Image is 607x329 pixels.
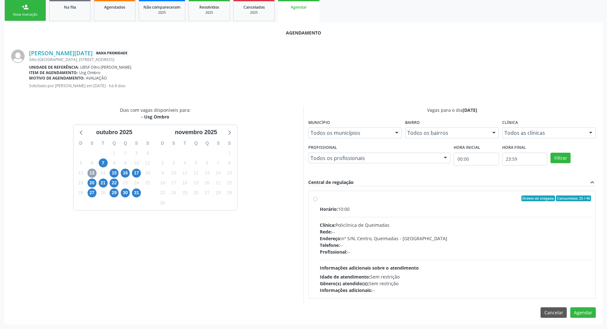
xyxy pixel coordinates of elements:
button: Filtrar [550,153,571,164]
span: sábado, 22 de novembro de 2025 [225,179,234,187]
span: sábado, 8 de novembro de 2025 [225,158,234,167]
span: quarta-feira, 15 de outubro de 2025 [110,169,119,178]
span: sábado, 11 de outubro de 2025 [143,158,152,167]
span: Idade de atendimento: [320,274,370,280]
span: Informações adicionais: [320,287,372,293]
span: segunda-feira, 17 de novembro de 2025 [169,179,178,187]
span: Informações adicionais sobre o atendimento [320,265,419,271]
div: - Usg Ombro [120,113,191,120]
span: Todos as clínicas [504,130,583,136]
span: Usg Ombro [79,70,100,75]
input: Selecione o horário [454,153,499,165]
input: Selecione o horário [502,153,548,165]
div: Central de regulação [308,179,354,186]
div: S [86,138,97,148]
div: D [157,138,168,148]
span: terça-feira, 21 de outubro de 2025 [99,179,108,187]
span: sábado, 25 de outubro de 2025 [143,179,152,187]
span: domingo, 9 de novembro de 2025 [158,169,167,178]
div: nº S/N, Centro, Queimadas - [GEOGRAPHIC_DATA] [320,235,591,242]
span: quarta-feira, 12 de novembro de 2025 [191,169,200,178]
span: quarta-feira, 1 de outubro de 2025 [110,149,119,157]
div: S [213,138,224,148]
div: novembro 2025 [172,128,219,137]
div: Q [120,138,131,148]
div: Q [202,138,213,148]
b: Item de agendamento: [29,70,78,75]
span: quinta-feira, 6 de novembro de 2025 [203,158,211,167]
span: quinta-feira, 23 de outubro de 2025 [121,179,130,187]
span: quarta-feira, 5 de novembro de 2025 [191,158,200,167]
span: terça-feira, 11 de novembro de 2025 [181,169,189,178]
span: sexta-feira, 31 de outubro de 2025 [132,188,141,197]
label: Hora final [502,143,526,153]
span: quarta-feira, 22 de outubro de 2025 [110,179,119,187]
span: Telefone: [320,242,340,248]
div: Sem restrição [320,273,591,280]
span: terça-feira, 14 de outubro de 2025 [99,169,108,178]
span: sexta-feira, 10 de outubro de 2025 [132,158,141,167]
span: sexta-feira, 21 de novembro de 2025 [214,179,223,187]
span: Profissional: [320,249,347,255]
span: quinta-feira, 2 de outubro de 2025 [121,149,130,157]
span: sexta-feira, 14 de novembro de 2025 [214,169,223,178]
span: Ordem de chegada [521,195,555,201]
span: segunda-feira, 6 de outubro de 2025 [88,158,96,167]
span: terça-feira, 28 de outubro de 2025 [99,188,108,197]
span: sexta-feira, 24 de outubro de 2025 [132,179,141,187]
span: Todos os bairros [407,130,486,136]
span: segunda-feira, 27 de outubro de 2025 [88,188,96,197]
span: terça-feira, 18 de novembro de 2025 [181,179,189,187]
span: sexta-feira, 28 de novembro de 2025 [214,188,223,197]
span: Todos os municípios [311,130,389,136]
button: Cancelar [541,307,567,318]
div: 2025 [238,10,270,15]
label: Profissional [308,143,337,153]
div: S [131,138,142,148]
span: quinta-feira, 16 de outubro de 2025 [121,169,130,178]
div: 2025 [143,10,181,15]
div: Nova marcação [9,12,41,17]
span: Clínica: [320,222,335,228]
button: Agendar [570,307,596,318]
span: Não compareceram [143,4,181,10]
span: domingo, 30 de novembro de 2025 [158,198,167,207]
span: sábado, 1 de novembro de 2025 [225,149,234,157]
div: S [142,138,153,148]
b: Unidade de referência: [29,65,79,70]
a: [PERSON_NAME][DATE] [29,50,93,57]
div: -- [320,228,591,235]
label: Hora inicial [454,143,480,153]
span: domingo, 2 de novembro de 2025 [158,158,167,167]
span: quinta-feira, 9 de outubro de 2025 [121,158,130,167]
span: Na fila [64,4,76,10]
div: Sem restrição [320,280,591,287]
span: sábado, 18 de outubro de 2025 [143,169,152,178]
span: quarta-feira, 26 de novembro de 2025 [191,188,200,197]
span: domingo, 12 de outubro de 2025 [76,169,85,178]
span: sábado, 29 de novembro de 2025 [225,188,234,197]
span: [DATE] [463,107,477,113]
span: segunda-feira, 13 de outubro de 2025 [88,169,96,178]
div: S [168,138,179,148]
span: Gênero(s) atendido(s): [320,280,369,287]
span: Endereço: [320,235,342,241]
div: Agendamento [11,29,596,36]
div: Dias com vagas disponíveis para: [120,107,191,120]
p: Solicitado por [PERSON_NAME] em [DATE] - há 8 dias [29,83,596,88]
div: -- [320,242,591,249]
div: person_add [22,4,29,11]
span: domingo, 16 de novembro de 2025 [158,179,167,187]
span: quinta-feira, 13 de novembro de 2025 [203,169,211,178]
span: domingo, 23 de novembro de 2025 [158,188,167,197]
span: quarta-feira, 8 de outubro de 2025 [110,158,119,167]
span: terça-feira, 4 de novembro de 2025 [181,158,189,167]
span: terça-feira, 25 de novembro de 2025 [181,188,189,197]
span: domingo, 19 de outubro de 2025 [76,179,85,187]
span: Rede: [320,229,332,235]
span: terça-feira, 7 de outubro de 2025 [99,158,108,167]
i: expand_less [589,179,596,186]
span: Todos os profissionais [311,155,437,161]
b: Motivo de agendamento: [29,75,85,81]
label: Município [308,118,330,128]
